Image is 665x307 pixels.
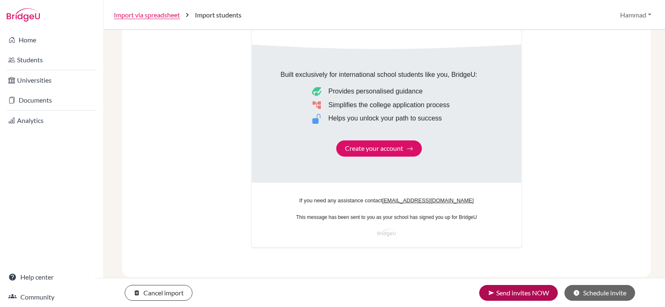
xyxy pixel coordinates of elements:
button: Cancel import [125,285,192,301]
img: Bridge-U [7,8,40,22]
img: BridgeU logo [377,229,397,236]
a: Analytics [2,112,102,129]
img: Bookmark icon [312,87,322,97]
button: Schedule invite [564,285,635,301]
li: Simplifies the college application process [312,100,477,111]
i: send [488,290,495,296]
i: delete [133,290,140,296]
a: Universities [2,72,102,88]
i: schedule [573,290,580,296]
button: Hammad [616,7,655,23]
img: Lock icon [312,114,322,124]
li: Provides personalised guidance [312,86,477,97]
img: Email grey background [252,41,521,185]
a: Students [2,52,102,68]
a: Help center [2,269,102,285]
p: If you need any assistance contact [299,196,474,206]
img: Graph icon [312,100,322,110]
a: [EMAIL_ADDRESS][DOMAIN_NAME] [382,197,474,204]
a: Documents [2,92,102,108]
a: Import via spreadsheet [114,10,180,20]
p: This message has been sent to you as your school has signed you up for BridgeU [296,212,477,222]
li: Helps you unlock your path to success [312,113,477,124]
a: Community [2,289,102,305]
button: Send invites NOW [479,285,558,301]
p: Built exclusively for international school students like you, BridgeU: [281,70,477,80]
a: Home [2,32,102,48]
span: Import students [195,10,241,20]
i: chevron_right [183,11,192,19]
